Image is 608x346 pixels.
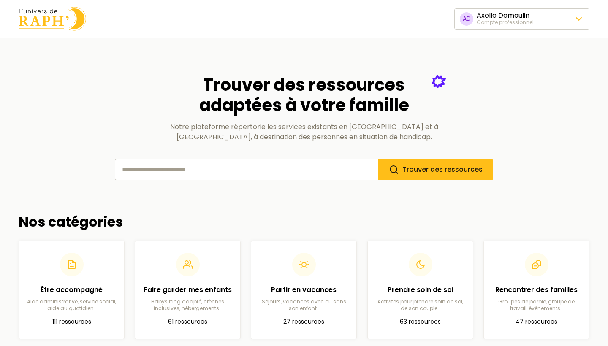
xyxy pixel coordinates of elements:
p: 63 ressources [375,317,466,327]
span: Axelle [477,11,497,20]
a: Prendre soin de soiActivités pour prendre soin de soi, de son couple…63 ressources [367,241,473,339]
p: 27 ressources [258,317,350,327]
p: Séjours, vacances avec ou sans son enfant… [258,298,350,312]
p: Babysitting adapté, crèches inclusives, hébergements… [142,298,233,312]
h2: Nos catégories [19,214,589,230]
p: Activités pour prendre soin de soi, de son couple… [375,298,466,312]
p: Aide administrative, service social, aide au quotidien… [26,298,117,312]
button: Trouver des ressources [378,159,493,180]
p: 111 ressources [26,317,117,327]
img: Étoile [432,75,446,88]
img: Univers de Raph logo [19,7,86,31]
button: ADAxelle DemoulinCompte professionnel [454,8,589,30]
h2: Prendre soin de soi [375,285,466,295]
a: Faire garder mes enfantsBabysitting adapté, crèches inclusives, hébergements…61 ressources [135,241,241,339]
a: Rencontrer des famillesGroupes de parole, groupe de travail, événements…47 ressources [483,241,589,339]
span: Demoulin [498,11,529,20]
p: 47 ressources [491,317,582,327]
a: Être accompagnéAide administrative, service social, aide au quotidien…111 ressources [19,241,125,339]
div: Compte professionnel [477,19,534,26]
h2: Être accompagné [26,285,117,295]
p: Groupes de parole, groupe de travail, événements… [491,298,582,312]
h2: Partir en vacances [258,285,350,295]
p: Notre plateforme répertorie les services existants en [GEOGRAPHIC_DATA] et à [GEOGRAPHIC_DATA], à... [162,122,446,142]
p: 61 ressources [142,317,233,327]
span: AD [460,12,473,26]
a: Partir en vacancesSéjours, vacances avec ou sans son enfant…27 ressources [251,241,357,339]
h2: Rencontrer des familles [491,285,582,295]
h2: Trouver des ressources adaptées à votre famille [162,75,446,115]
h2: Faire garder mes enfants [142,285,233,295]
span: Trouver des ressources [402,165,483,174]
